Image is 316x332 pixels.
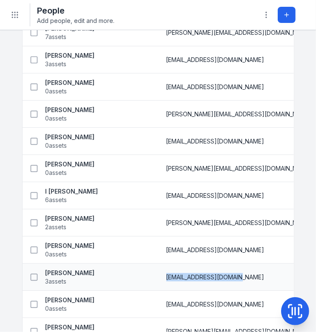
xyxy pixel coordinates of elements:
[46,187,98,204] a: I [PERSON_NAME]6assets
[46,214,95,223] strong: [PERSON_NAME]
[166,273,265,281] span: [EMAIL_ADDRESS][DOMAIN_NAME]
[46,87,67,96] span: 0 assets
[37,17,114,25] span: Add people, edit and more.
[46,160,95,177] a: [PERSON_NAME]0assets
[166,300,265,309] span: [EMAIL_ADDRESS][DOMAIN_NAME]
[166,219,312,227] span: [PERSON_NAME][EMAIL_ADDRESS][DOMAIN_NAME]
[46,169,67,177] span: 0 assets
[46,106,95,123] a: [PERSON_NAME]0assets
[46,106,95,114] strong: [PERSON_NAME]
[46,160,95,169] strong: [PERSON_NAME]
[46,141,67,150] span: 0 assets
[166,164,312,173] span: [PERSON_NAME][EMAIL_ADDRESS][DOMAIN_NAME]
[166,28,312,37] span: [PERSON_NAME][EMAIL_ADDRESS][DOMAIN_NAME]
[46,33,67,41] span: 7 assets
[166,56,265,64] span: [EMAIL_ADDRESS][DOMAIN_NAME]
[7,7,23,23] button: Toggle navigation
[166,137,265,146] span: [EMAIL_ADDRESS][DOMAIN_NAME]
[46,196,67,204] span: 6 assets
[46,187,98,196] strong: I [PERSON_NAME]
[46,79,95,87] strong: [PERSON_NAME]
[46,60,67,68] span: 3 assets
[46,242,95,259] a: [PERSON_NAME]0assets
[46,304,67,313] span: 0 assets
[46,269,95,277] strong: [PERSON_NAME]
[46,277,67,286] span: 3 assets
[37,5,114,17] h2: People
[46,323,95,332] strong: [PERSON_NAME]
[46,223,67,231] span: 2 assets
[46,114,67,123] span: 0 assets
[46,79,95,96] a: [PERSON_NAME]0assets
[46,133,95,150] a: [PERSON_NAME]0assets
[46,296,95,304] strong: [PERSON_NAME]
[46,51,95,60] strong: [PERSON_NAME]
[166,110,312,118] span: [PERSON_NAME][EMAIL_ADDRESS][DOMAIN_NAME]
[46,242,95,250] strong: [PERSON_NAME]
[166,246,265,254] span: [EMAIL_ADDRESS][DOMAIN_NAME]
[46,24,95,41] a: [PERSON_NAME]7assets
[46,269,95,286] a: [PERSON_NAME]3assets
[166,83,265,91] span: [EMAIL_ADDRESS][DOMAIN_NAME]
[46,296,95,313] a: [PERSON_NAME]0assets
[46,214,95,231] a: [PERSON_NAME]2assets
[46,250,67,259] span: 0 assets
[46,51,95,68] a: [PERSON_NAME]3assets
[46,133,95,141] strong: [PERSON_NAME]
[166,191,265,200] span: [EMAIL_ADDRESS][DOMAIN_NAME]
